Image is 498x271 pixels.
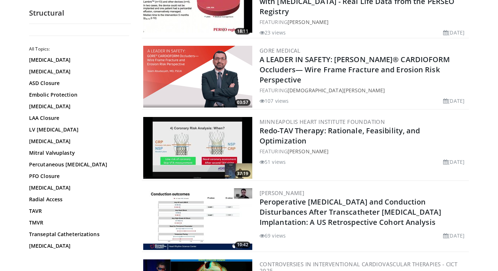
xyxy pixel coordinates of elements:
a: Gore Medical [260,47,301,54]
li: 107 views [260,97,289,105]
li: [DATE] [443,29,465,36]
a: [MEDICAL_DATA] [29,103,127,110]
a: TAVR [29,207,127,215]
a: [MEDICAL_DATA] [29,138,127,145]
a: Redo-TAV Therapy: Rationale, Feasibility, and Optimization [260,126,420,146]
a: Transeptal Catheterizations [29,231,127,238]
span: 03:57 [235,99,250,106]
a: Minneapolis Heart Institute Foundation [260,118,385,125]
a: [PERSON_NAME] [288,19,329,25]
img: 5cdb36b7-6643-4382-b249-07066c7f6f70.300x170_q85_crop-smart_upscale.jpg [143,188,252,250]
div: FEATURING [260,147,467,155]
li: [DATE] [443,158,465,166]
a: TMVR [29,219,127,226]
div: FEATURING [260,86,467,94]
a: [MEDICAL_DATA] [29,242,127,250]
div: FEATURING [260,18,467,26]
span: 10:42 [235,242,250,248]
a: 37:19 [143,117,252,179]
a: Percutaneous [MEDICAL_DATA] [29,161,127,168]
img: bcb76996-aa23-4733-89ac-28404dc7d348.300x170_q85_crop-smart_upscale.jpg [143,117,252,179]
a: [PERSON_NAME] [288,148,329,155]
a: PFO Closure [29,173,127,180]
a: ASD Closure [29,80,127,87]
li: [DATE] [443,97,465,105]
a: Peroperative [MEDICAL_DATA] and Conduction Disturbances After Transcatheter [MEDICAL_DATA] Implan... [260,197,441,227]
a: [DEMOGRAPHIC_DATA][PERSON_NAME] [288,87,385,94]
a: [MEDICAL_DATA] [29,68,127,75]
a: LAA Closure [29,114,127,122]
img: 9990610e-7b98-4a1a-8e13-3eef897f3a0c.png.300x170_q85_crop-smart_upscale.png [143,46,252,108]
a: Radial Access [29,196,127,203]
a: Embolic Protection [29,91,127,98]
a: Mitral Valvuplasty [29,149,127,157]
span: 18:11 [235,28,250,35]
a: [PERSON_NAME] [260,189,304,197]
a: [MEDICAL_DATA] [29,184,127,191]
a: LV [MEDICAL_DATA] [29,126,127,133]
li: 23 views [260,29,286,36]
span: 37:19 [235,170,250,177]
a: 10:42 [143,188,252,250]
a: [MEDICAL_DATA] [29,56,127,64]
a: A LEADER IN SAFETY: [PERSON_NAME]® CARDIOFORM Occluders— Wire Frame Fracture and Erosion Risk Per... [260,54,450,85]
li: 69 views [260,232,286,239]
li: [DATE] [443,232,465,239]
li: 51 views [260,158,286,166]
h2: All Topics: [29,46,129,52]
a: 03:57 [143,46,252,108]
h2: Structural [29,8,131,18]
